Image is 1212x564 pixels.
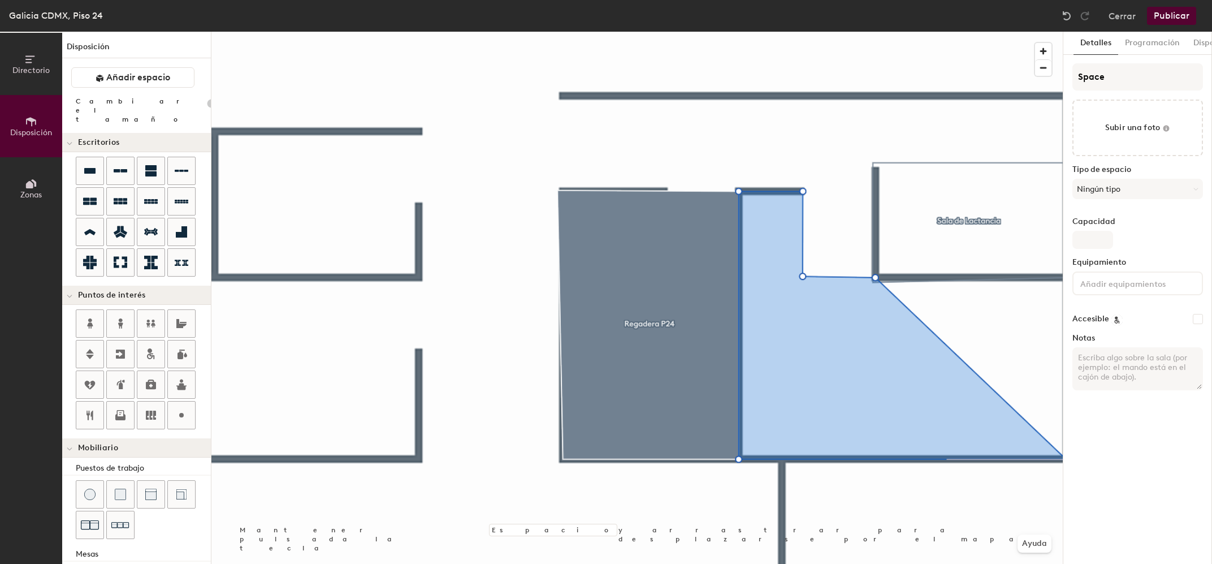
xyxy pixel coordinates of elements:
label: Notas [1072,334,1203,343]
img: Sofá (centro) [145,489,157,500]
button: Cojín [106,480,135,509]
button: Subir una foto [1072,100,1203,156]
input: Añadir equipamientos [1078,276,1180,290]
img: Taburete [84,489,96,500]
img: Sofá (esquina) [176,489,187,500]
span: Puntos de interés [78,291,146,300]
img: Sofá (x3) [111,516,129,534]
div: Puestos de trabajo [76,462,211,475]
div: Mesas [76,548,211,561]
img: Undo [1061,10,1072,21]
h1: Disposición [62,41,211,58]
div: Galicia CDMX, Piso 24 [9,8,103,23]
button: Programación [1118,32,1187,55]
span: Disposición [10,128,52,137]
img: Sofá (x2) [81,516,99,534]
button: Sofá (esquina) [167,480,196,509]
button: Publicar [1147,7,1196,25]
button: Taburete [76,480,104,509]
button: Cerrar [1109,7,1136,25]
span: Añadir espacio [106,72,170,83]
div: Cambiar el tamaño [76,97,202,124]
button: Sofá (centro) [137,480,165,509]
label: Accesible [1072,315,1109,324]
label: Tipo de espacio [1072,165,1203,174]
button: Sofá (x2) [76,511,104,539]
img: Redo [1079,10,1090,21]
span: Escritorios [78,138,119,147]
label: Equipamiento [1072,258,1203,267]
button: Añadir espacio [71,67,194,88]
button: Ningún tipo [1072,179,1203,199]
label: Capacidad [1072,217,1203,226]
button: Sofá (x3) [106,511,135,539]
button: Detalles [1074,32,1118,55]
button: Ayuda [1018,535,1051,553]
img: Cojín [115,489,126,500]
span: Zonas [20,190,42,200]
span: Directorio [12,66,50,75]
span: Mobiliario [78,444,118,453]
